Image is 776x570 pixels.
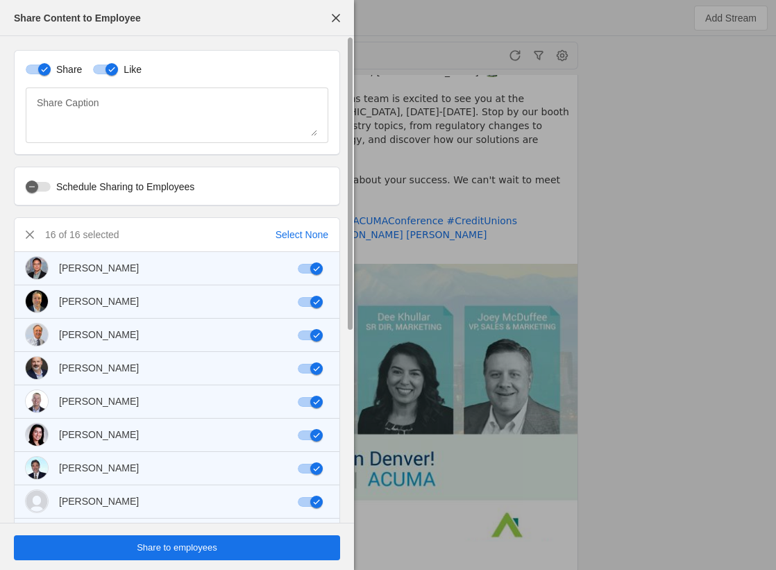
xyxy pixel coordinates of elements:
[26,257,48,279] img: cache
[59,494,139,508] div: [PERSON_NAME]
[59,328,139,342] div: [PERSON_NAME]
[26,424,48,446] img: cache
[14,535,340,560] button: Share to employees
[14,11,141,25] div: Share Content to Employee
[26,324,48,346] img: cache
[118,62,142,76] label: Like
[37,94,99,111] mat-label: Share Caption
[59,428,139,442] div: [PERSON_NAME]
[276,228,328,242] div: Select None
[59,394,139,408] div: [PERSON_NAME]
[26,490,48,512] img: unknown-user-light.svg
[137,541,217,555] span: Share to employees
[59,361,139,375] div: [PERSON_NAME]
[59,261,139,275] div: [PERSON_NAME]
[51,62,82,76] label: Share
[59,294,139,308] div: [PERSON_NAME]
[26,290,48,312] img: cache
[51,180,194,194] label: Schedule Sharing to Employees
[26,390,48,412] img: cache
[45,228,119,242] div: 16 of 16 selected
[26,457,48,479] img: cache
[26,357,48,379] img: cache
[59,461,139,475] div: [PERSON_NAME]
